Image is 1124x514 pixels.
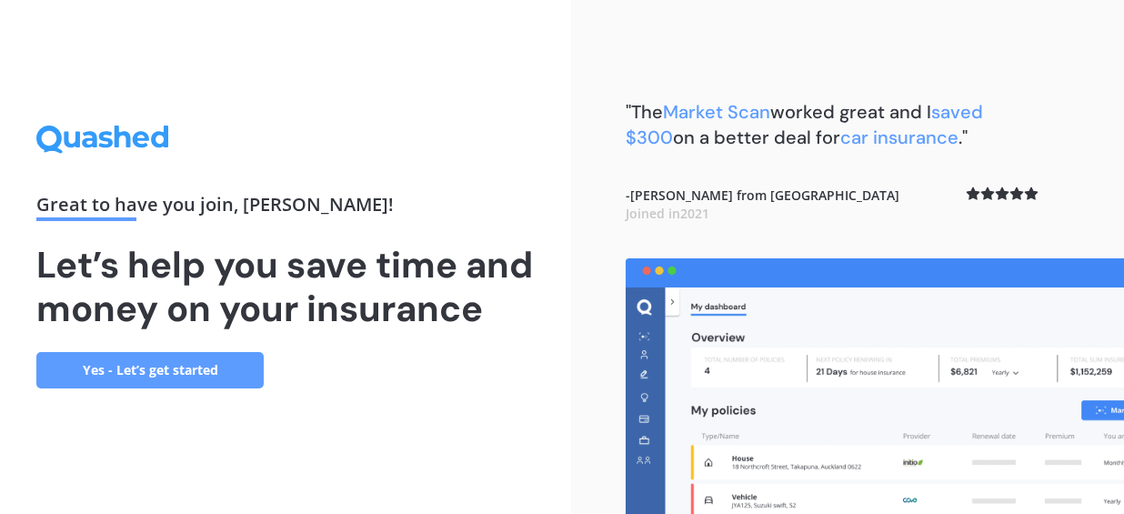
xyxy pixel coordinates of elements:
b: - [PERSON_NAME] from [GEOGRAPHIC_DATA] [626,186,899,222]
span: Joined in 2021 [626,205,709,222]
span: car insurance [840,126,958,149]
a: Yes - Let’s get started [36,352,264,388]
span: saved $300 [626,100,983,149]
div: Great to have you join , [PERSON_NAME] ! [36,196,535,221]
img: dashboard.webp [626,258,1124,514]
span: Market Scan [663,100,770,124]
h1: Let’s help you save time and money on your insurance [36,243,535,330]
b: "The worked great and I on a better deal for ." [626,100,983,149]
